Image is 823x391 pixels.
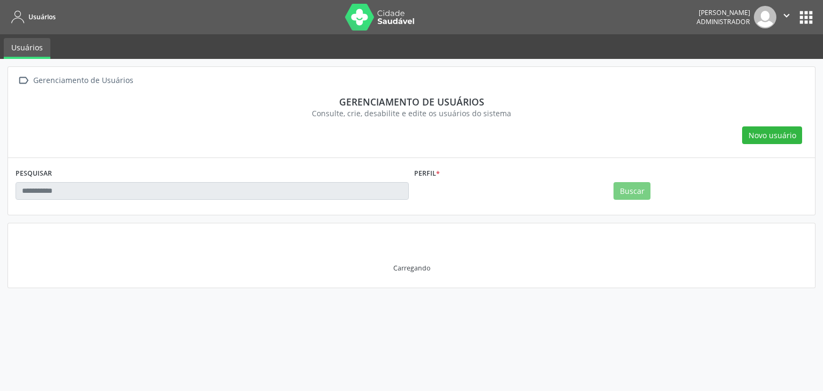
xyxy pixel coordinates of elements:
a: Usuários [4,38,50,59]
div: Gerenciamento de Usuários [31,73,135,88]
button: Novo usuário [742,126,802,145]
label: PESQUISAR [16,166,52,182]
span: Usuários [28,12,56,21]
a:  Gerenciamento de Usuários [16,73,135,88]
i:  [781,10,792,21]
button:  [776,6,797,28]
div: Consulte, crie, desabilite e edite os usuários do sistema [23,108,800,119]
div: Carregando [393,264,430,273]
div: Gerenciamento de usuários [23,96,800,108]
i:  [16,73,31,88]
span: Administrador [697,17,750,26]
label: Perfil [414,166,440,182]
a: Usuários [8,8,56,26]
button: apps [797,8,815,27]
button: Buscar [613,182,650,200]
img: img [754,6,776,28]
div: [PERSON_NAME] [697,8,750,17]
span: Novo usuário [749,130,796,141]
